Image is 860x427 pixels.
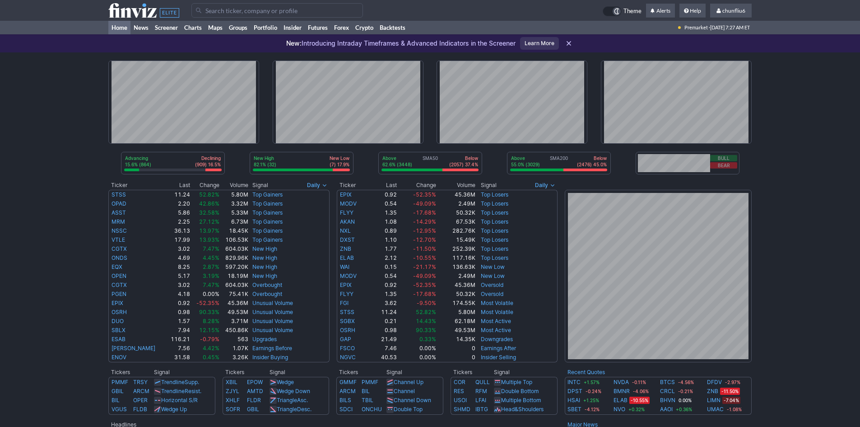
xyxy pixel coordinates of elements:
[166,290,191,299] td: 4.18
[437,217,476,226] td: 67.53K
[199,209,219,216] span: 32.58%
[707,387,718,396] a: ZNB
[220,281,249,290] td: 604.03K
[481,200,508,207] a: Top Losers
[501,406,544,413] a: Head&Shoulders
[252,309,293,315] a: Unusual Volume
[481,209,508,216] a: Top Losers
[220,299,249,308] td: 45.36M
[722,7,745,14] span: chunfliu6
[108,181,166,190] th: Ticker
[679,4,706,18] a: Help
[370,253,397,263] td: 2.12
[220,290,249,299] td: 75.41K
[252,209,283,216] a: Top Gainers
[370,217,397,226] td: 1.08
[112,200,126,207] a: OPAD
[437,281,476,290] td: 45.36M
[437,308,476,317] td: 5.80M
[205,21,226,34] a: Maps
[710,4,752,18] a: chunfliu6
[567,378,581,387] a: INTC
[161,379,199,385] a: TrendlineSupp.
[481,245,508,252] a: Top Losers
[481,318,511,324] a: Most Active
[252,318,293,324] a: Unusual Volume
[112,300,123,306] a: EPIX
[166,281,191,290] td: 3.02
[112,291,126,297] a: PGEN
[340,309,354,315] a: STSS
[166,181,191,190] th: Last
[710,162,737,169] button: Bear
[305,21,331,34] a: Futures
[220,253,249,263] td: 829.96K
[161,388,201,394] a: TrendlineResist.
[437,244,476,253] td: 252.39K
[413,218,436,225] span: -14.29%
[112,209,126,216] a: ASST
[252,354,288,361] a: Insider Buying
[330,161,349,168] p: (7) 17.9%
[203,282,219,288] span: 7.47%
[449,155,478,161] p: Below
[286,39,516,48] p: Introducing Intraday Timeframes & Advanced Indicators in the Screener
[161,379,185,385] span: Trendline
[252,336,277,343] a: Upgrades
[481,300,513,306] a: Most Volatile
[252,254,277,261] a: New High
[370,244,397,253] td: 1.77
[454,379,465,385] a: COR
[437,326,476,335] td: 49.53M
[220,226,249,235] td: 18.45K
[152,21,181,34] a: Screener
[340,354,356,361] a: NGVC
[370,308,397,317] td: 11.24
[567,369,605,375] b: Recent Quotes
[413,282,436,288] span: -52.35%
[339,406,353,413] a: SDCI
[437,181,476,190] th: Volume
[394,397,431,404] a: Channel Down
[125,161,151,168] p: 15.6% (864)
[254,161,276,168] p: 82.1% (32)
[511,161,540,168] p: 55.0% (3029)
[330,155,349,161] p: New Low
[340,227,351,234] a: NXL
[280,21,305,34] a: Insider
[340,291,353,297] a: FLYY
[370,272,397,281] td: 0.54
[416,309,436,315] span: 52.82%
[437,290,476,299] td: 50.32K
[220,326,249,335] td: 450.86K
[252,245,277,252] a: New High
[195,155,221,161] p: Declining
[226,21,251,34] a: Groups
[112,336,126,343] a: ESAB
[331,21,352,34] a: Forex
[252,263,277,270] a: New High
[112,272,126,279] a: OPEN
[251,21,280,34] a: Portfolio
[413,291,436,297] span: -17.68%
[252,200,283,207] a: Top Gainers
[195,161,221,168] p: (909) 16.5%
[437,299,476,308] td: 174.55K
[203,254,219,261] span: 4.45%
[203,263,219,270] span: 2.87%
[481,263,505,270] a: New Low
[112,218,125,225] a: MRM
[370,235,397,244] td: 1.10
[133,379,148,385] a: TRSY
[614,405,625,414] a: NVO
[252,191,283,198] a: Top Gainers
[362,397,373,404] a: TBIL
[130,21,152,34] a: News
[112,227,127,234] a: NSSC
[437,235,476,244] td: 15.49K
[413,191,436,198] span: -52.35%
[413,263,436,270] span: -21.17%
[481,309,513,315] a: Most Volatile
[166,217,191,226] td: 2.25
[382,155,412,161] p: Above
